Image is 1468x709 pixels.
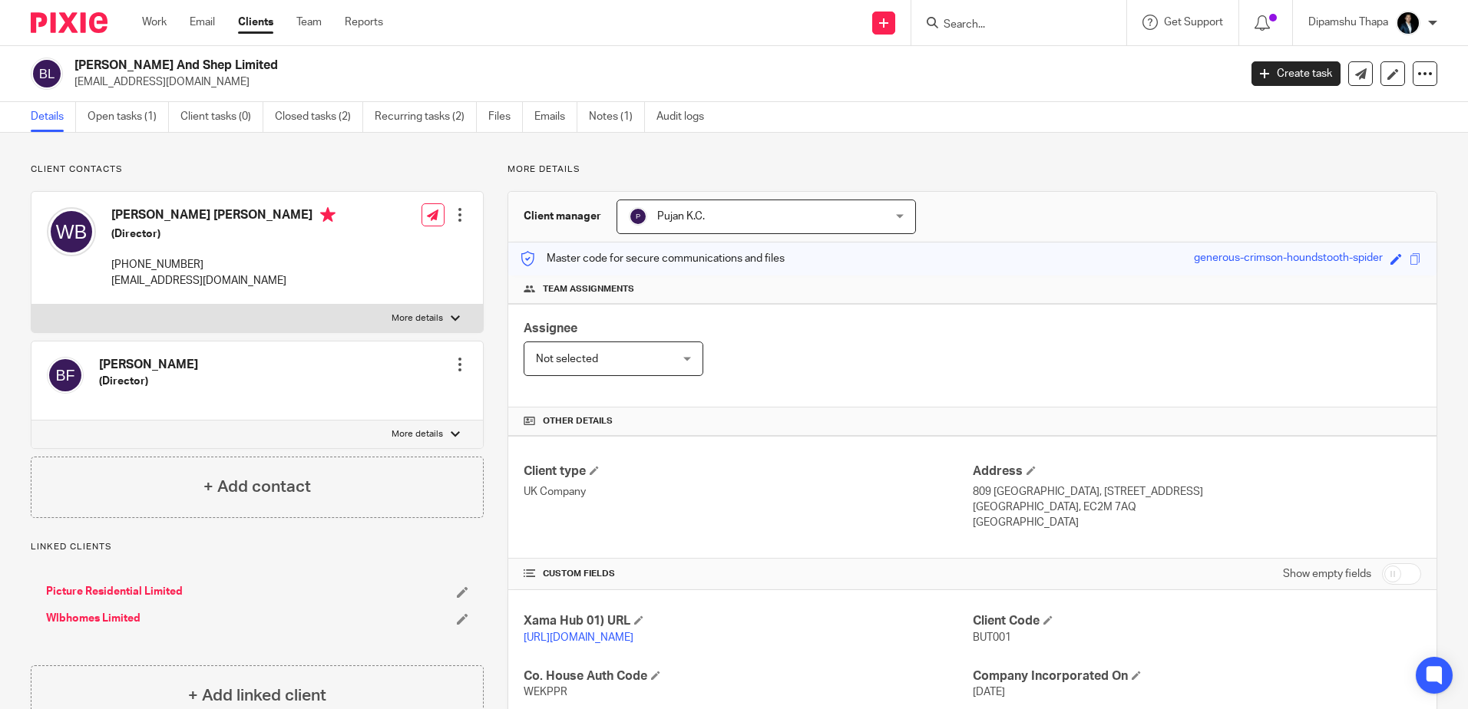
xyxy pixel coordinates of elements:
h5: (Director) [111,226,336,242]
a: Emails [534,102,577,132]
h4: Client Code [973,613,1421,629]
h4: Client type [524,463,972,480]
h2: [PERSON_NAME] And Shep Limited [74,58,997,74]
h3: Client manager [524,209,601,224]
h4: + Add linked client [188,684,326,707]
a: Work [142,15,167,30]
p: [GEOGRAPHIC_DATA] [973,515,1421,530]
a: Picture Residential Limited [46,584,183,599]
span: Not selected [536,354,598,364]
span: Pujan K.C. [657,211,705,222]
img: svg%3E [47,207,96,256]
img: svg%3E [47,357,84,394]
a: Clients [238,15,273,30]
h4: Company Incorporated On [973,668,1421,684]
label: Show empty fields [1283,566,1371,582]
a: Details [31,102,76,132]
h4: [PERSON_NAME] [PERSON_NAME] [111,207,336,226]
a: Client tasks (0) [180,102,263,132]
p: [EMAIL_ADDRESS][DOMAIN_NAME] [74,74,1228,90]
a: Files [488,102,523,132]
input: Search [942,18,1080,32]
p: Linked clients [31,541,484,553]
img: Image.jfif [1396,11,1420,35]
p: UK Company [524,484,972,500]
img: Pixie [31,12,107,33]
p: Client contacts [31,163,484,176]
p: Master code for secure communications and files [520,251,785,266]
a: Email [190,15,215,30]
p: [GEOGRAPHIC_DATA], EC2M 7AQ [973,500,1421,515]
span: Team assignments [543,283,634,295]
span: [DATE] [973,687,1005,697]
i: Primary [320,207,336,223]
h4: CUSTOM FIELDS [524,568,972,580]
a: Audit logs [656,102,716,132]
p: More details [508,163,1437,176]
span: Get Support [1164,17,1223,28]
a: Closed tasks (2) [275,102,363,132]
div: generous-crimson-houndstooth-spider [1194,250,1383,268]
img: svg%3E [31,58,63,90]
img: svg%3E [629,207,647,226]
h4: Address [973,463,1421,480]
a: Notes (1) [589,102,645,132]
span: Assignee [524,322,577,335]
span: Other details [543,415,613,427]
p: Dipamshu Thapa [1308,15,1388,30]
p: More details [392,428,443,440]
span: WEKPPR [524,687,567,697]
h5: (Director) [99,374,198,389]
h4: + Add contact [203,475,311,499]
h4: [PERSON_NAME] [99,357,198,373]
h4: Xama Hub 01) URL [524,613,972,629]
p: [EMAIL_ADDRESS][DOMAIN_NAME] [111,273,336,289]
p: More details [392,312,443,325]
a: Wlbhomes Limited [46,611,141,626]
span: BUT001 [973,632,1011,643]
a: Open tasks (1) [88,102,169,132]
a: [URL][DOMAIN_NAME] [524,632,633,643]
p: 809 [GEOGRAPHIC_DATA], [STREET_ADDRESS] [973,484,1421,500]
a: Team [296,15,322,30]
a: Create task [1251,61,1341,86]
p: [PHONE_NUMBER] [111,257,336,272]
h4: Co. House Auth Code [524,668,972,684]
a: Reports [345,15,383,30]
a: Recurring tasks (2) [375,102,477,132]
